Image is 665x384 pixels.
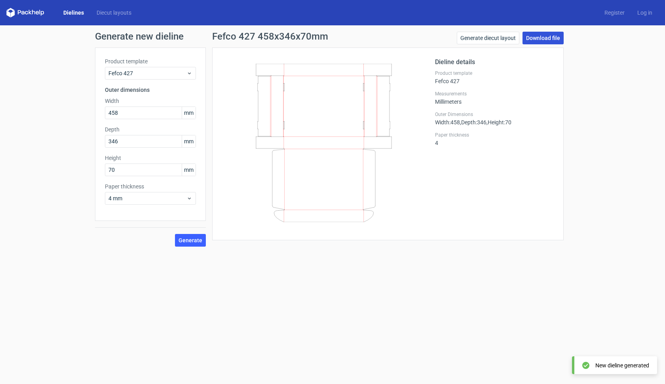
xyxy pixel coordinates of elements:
[598,9,631,17] a: Register
[182,164,196,176] span: mm
[522,32,564,44] a: Download file
[457,32,519,44] a: Generate diecut layout
[435,132,554,146] div: 4
[179,238,202,243] span: Generate
[105,86,196,94] h3: Outer dimensions
[105,182,196,190] label: Paper thickness
[435,91,554,105] div: Millimeters
[486,119,511,125] span: , Height : 70
[182,107,196,119] span: mm
[435,57,554,67] h2: Dieline details
[108,194,186,202] span: 4 mm
[105,125,196,133] label: Depth
[175,234,206,247] button: Generate
[57,9,90,17] a: Dielines
[105,154,196,162] label: Height
[460,119,486,125] span: , Depth : 346
[95,32,570,41] h1: Generate new dieline
[435,70,554,76] label: Product template
[212,32,328,41] h1: Fefco 427 458x346x70mm
[435,70,554,84] div: Fefco 427
[435,91,554,97] label: Measurements
[435,119,460,125] span: Width : 458
[182,135,196,147] span: mm
[105,57,196,65] label: Product template
[435,132,554,138] label: Paper thickness
[108,69,186,77] span: Fefco 427
[631,9,659,17] a: Log in
[435,111,554,118] label: Outer Dimensions
[595,361,649,369] div: New dieline generated
[105,97,196,105] label: Width
[90,9,138,17] a: Diecut layouts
